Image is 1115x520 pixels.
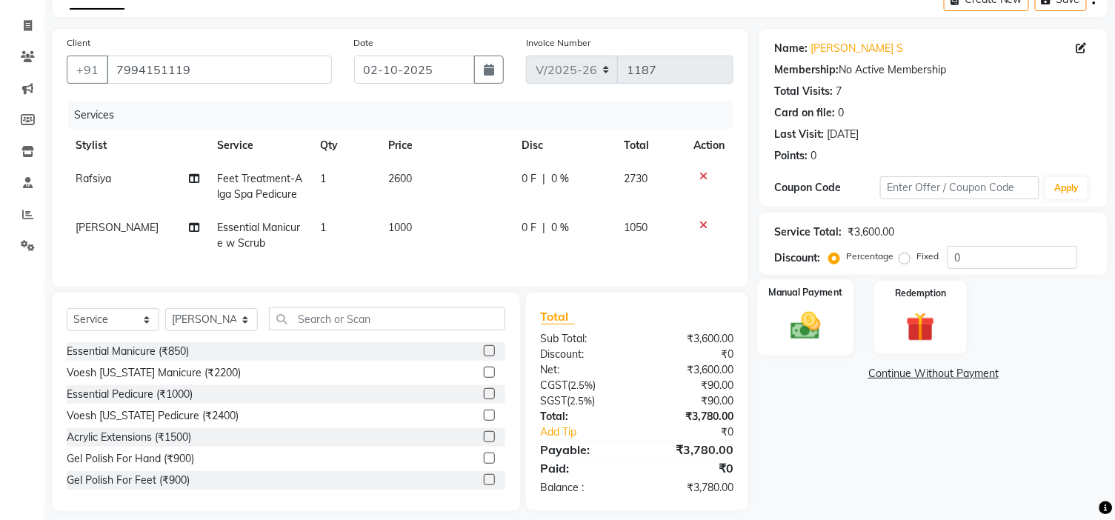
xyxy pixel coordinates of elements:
div: Coupon Code [774,180,880,196]
div: Sub Total: [530,331,637,347]
div: ₹0 [637,347,745,362]
span: [PERSON_NAME] [76,221,159,234]
div: ₹3,600.00 [637,362,745,378]
input: Search by Name/Mobile/Email/Code [107,56,332,84]
div: Service Total: [774,224,842,240]
label: Date [354,36,374,50]
div: Net: [530,362,637,378]
div: ₹3,780.00 [637,441,745,459]
div: Last Visit: [774,127,824,142]
input: Enter Offer / Coupon Code [880,176,1039,199]
div: 0 [838,105,844,121]
button: Apply [1045,177,1088,199]
a: Continue Without Payment [762,366,1105,381]
div: Gel Polish For Hand (₹900) [67,451,194,467]
th: Price [380,129,513,162]
div: [DATE] [827,127,859,142]
span: 2600 [389,172,413,185]
th: Disc [513,129,615,162]
span: | [542,220,545,236]
th: Total [615,129,685,162]
div: Essential Pedicure (₹1000) [67,387,193,402]
span: 2730 [624,172,648,185]
div: Name: [774,41,808,56]
span: 1 [320,172,326,185]
div: Total: [530,409,637,424]
th: Service [208,129,311,162]
div: Discount: [774,250,820,266]
div: ₹3,780.00 [637,409,745,424]
label: Percentage [846,250,893,263]
span: Essential Manicure w Scrub [217,221,300,250]
div: Voesh [US_STATE] Pedicure (₹2400) [67,408,239,424]
span: 0 F [522,171,536,187]
div: Points: [774,148,808,164]
span: 0 % [551,171,569,187]
input: Search or Scan [269,307,505,330]
th: Qty [311,129,380,162]
div: ₹0 [655,424,745,440]
span: Total [541,309,575,324]
div: ( ) [530,393,637,409]
div: ₹90.00 [637,378,745,393]
span: Feet Treatment-Alga Spa Pedicure [217,172,302,201]
div: Gel Polish For Feet (₹900) [67,473,190,488]
span: 2.5% [571,379,593,391]
th: Action [685,129,733,162]
button: +91 [67,56,108,84]
label: Redemption [895,287,946,300]
label: Invoice Number [526,36,590,50]
label: Fixed [916,250,939,263]
div: Services [68,101,745,129]
span: Rafsiya [76,172,111,185]
div: ₹0 [637,459,745,477]
a: Add Tip [530,424,655,440]
img: _gift.svg [897,309,945,345]
div: Card on file: [774,105,835,121]
span: SGST [541,394,568,407]
label: Client [67,36,90,50]
div: ₹3,600.00 [848,224,894,240]
div: Total Visits: [774,84,833,99]
div: Discount: [530,347,637,362]
div: Essential Manicure (₹850) [67,344,189,359]
div: 7 [836,84,842,99]
div: 0 [811,148,816,164]
span: 2.5% [570,395,593,407]
div: ₹3,600.00 [637,331,745,347]
div: Acrylic Extensions (₹1500) [67,430,191,445]
img: _cash.svg [781,309,830,344]
span: 0 % [551,220,569,236]
span: 1050 [624,221,648,234]
th: Stylist [67,129,208,162]
a: [PERSON_NAME] S [811,41,903,56]
div: Balance : [530,480,637,496]
div: ( ) [530,378,637,393]
span: 1 [320,221,326,234]
label: Manual Payment [769,285,843,299]
span: 0 F [522,220,536,236]
span: CGST [541,379,568,392]
div: ₹90.00 [637,393,745,409]
div: Payable: [530,441,637,459]
div: No Active Membership [774,62,1093,78]
div: ₹3,780.00 [637,480,745,496]
span: 1000 [389,221,413,234]
span: | [542,171,545,187]
div: Paid: [530,459,637,477]
div: Membership: [774,62,839,78]
div: Voesh [US_STATE] Manicure (₹2200) [67,365,241,381]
